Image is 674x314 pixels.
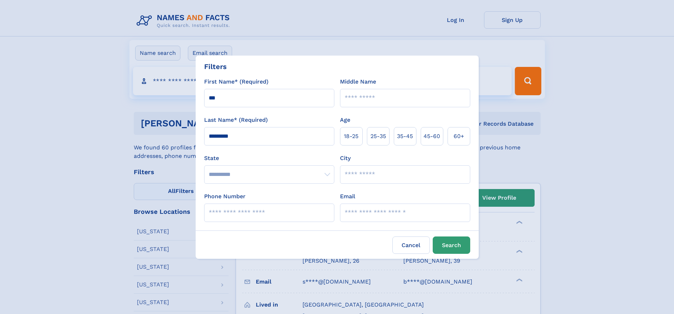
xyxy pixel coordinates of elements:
[340,154,351,162] label: City
[344,132,358,141] span: 18‑25
[397,132,413,141] span: 35‑45
[204,192,246,201] label: Phone Number
[340,116,350,124] label: Age
[204,78,269,86] label: First Name* (Required)
[204,61,227,72] div: Filters
[204,154,334,162] label: State
[370,132,386,141] span: 25‑35
[392,236,430,254] label: Cancel
[340,78,376,86] label: Middle Name
[204,116,268,124] label: Last Name* (Required)
[340,192,355,201] label: Email
[424,132,440,141] span: 45‑60
[433,236,470,254] button: Search
[454,132,464,141] span: 60+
